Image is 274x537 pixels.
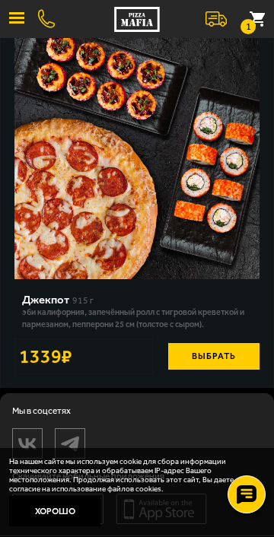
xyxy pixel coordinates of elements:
[13,431,42,457] img: vk
[9,457,256,494] p: На нашем сайте мы используем cookie для сбора информации технического характера и обрабатываем IP...
[22,307,248,331] p: Эби Калифорния, Запечённый ролл с тигровой креветкой и пармезаном, Пепперони 25 см (толстое с сыр...
[241,19,256,34] small: 1
[168,343,260,370] button: Выбрать
[15,339,76,373] strong: 1339 ₽
[241,2,274,36] button: 1
[9,496,100,526] button: Хорошо
[56,431,84,457] img: tg
[22,293,72,307] a: Джекпот
[12,405,207,416] span: Мы в соцсетях
[72,295,94,306] span: 915 г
